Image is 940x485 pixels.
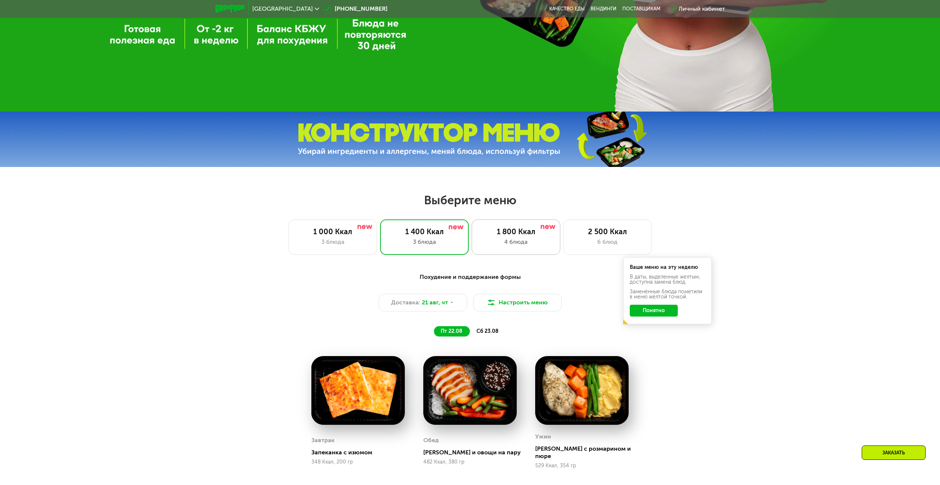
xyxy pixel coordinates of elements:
[423,435,439,446] div: Обед
[571,227,644,236] div: 2 500 Ккал
[423,459,517,465] div: 482 Ккал, 380 гр
[476,328,499,334] span: сб 23.08
[479,238,553,246] div: 4 блюда
[323,4,387,13] a: [PHONE_NUMBER]
[24,193,916,208] h2: Выберите меню
[479,227,553,236] div: 1 800 Ккал
[678,4,725,13] div: Личный кабинет
[252,273,689,282] div: Похудение и поддержание формы
[311,435,335,446] div: Завтрак
[622,6,660,12] div: поставщикам
[311,459,405,465] div: 348 Ккал, 200 гр
[862,445,926,460] div: Заказать
[423,449,523,456] div: [PERSON_NAME] и овощи на пару
[311,449,411,456] div: Запеканка с изюмом
[422,298,448,307] span: 21 авг, чт
[296,227,369,236] div: 1 000 Ккал
[441,328,462,334] span: пт 22.08
[549,6,585,12] a: Качество еды
[296,238,369,246] div: 3 блюда
[535,431,551,442] div: Ужин
[630,265,705,270] div: Ваше меню на эту неделю
[630,289,705,300] div: Заменённые блюда пометили в меню жёлтой точкой.
[473,294,562,311] button: Настроить меню
[571,238,644,246] div: 6 блюд
[388,238,461,246] div: 3 блюда
[535,445,635,460] div: [PERSON_NAME] с розмарином и пюре
[391,298,420,307] span: Доставка:
[630,305,678,317] button: Понятно
[535,463,629,469] div: 529 Ккал, 354 гр
[252,6,313,12] span: [GEOGRAPHIC_DATA]
[388,227,461,236] div: 1 400 Ккал
[630,274,705,285] div: В даты, выделенные желтым, доступна замена блюд.
[591,6,616,12] a: Вендинги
